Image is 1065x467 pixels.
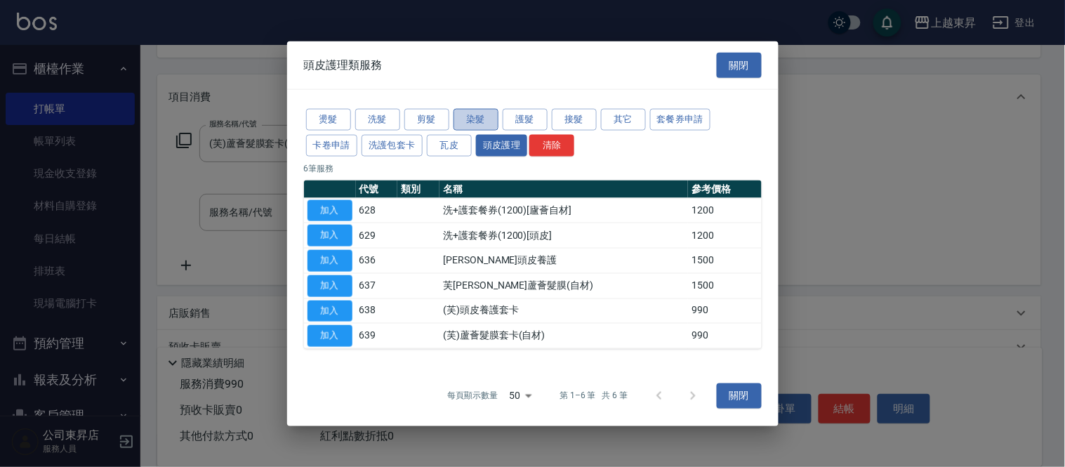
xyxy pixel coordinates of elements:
button: 洗護包套卡 [362,134,423,156]
th: 名稱 [439,180,688,198]
td: (芙)頭皮養護套卡 [439,298,688,324]
td: 1500 [688,273,761,298]
td: 洗+護套餐券(1200)[頭皮] [439,223,688,248]
td: [PERSON_NAME]頭皮養護 [439,248,688,273]
p: 6 筆服務 [304,162,762,174]
button: 護髮 [503,109,548,131]
p: 每頁顯示數量 [447,390,498,402]
button: 染髮 [454,109,498,131]
button: 加入 [307,250,352,272]
button: 關閉 [717,52,762,78]
button: 瓦皮 [427,134,472,156]
td: 636 [356,248,398,273]
td: 990 [688,323,761,348]
button: 卡卷申請 [306,134,358,156]
td: 628 [356,198,398,223]
td: (芙)蘆薈髮膜套卡(自材) [439,323,688,348]
td: 洗+護套餐券(1200)[廬薈自材] [439,198,688,223]
td: 1200 [688,223,761,248]
button: 加入 [307,275,352,296]
button: 關閉 [717,383,762,409]
button: 加入 [307,325,352,347]
span: 頭皮護理類服務 [304,58,383,72]
p: 第 1–6 筆 共 6 筆 [560,390,628,402]
th: 參考價格 [688,180,761,198]
td: 629 [356,223,398,248]
th: 代號 [356,180,398,198]
button: 燙髮 [306,109,351,131]
td: 639 [356,323,398,348]
button: 加入 [307,225,352,246]
button: 洗髮 [355,109,400,131]
button: 清除 [529,134,574,156]
td: 990 [688,298,761,324]
td: 637 [356,273,398,298]
button: 剪髮 [404,109,449,131]
div: 50 [503,377,537,415]
button: 接髮 [552,109,597,131]
button: 其它 [601,109,646,131]
button: 加入 [307,199,352,221]
button: 加入 [307,300,352,322]
button: 套餐券申請 [650,109,711,131]
button: 頭皮護理 [476,134,528,156]
td: 638 [356,298,398,324]
td: 1200 [688,198,761,223]
td: 芙[PERSON_NAME]蘆薈髮膜(自材) [439,273,688,298]
th: 類別 [397,180,439,198]
td: 1500 [688,248,761,273]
